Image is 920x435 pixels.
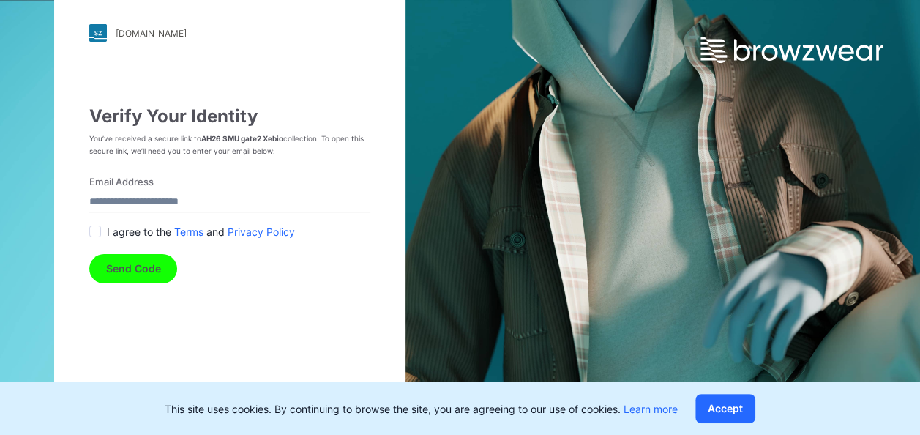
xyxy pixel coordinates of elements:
[228,224,295,239] a: Privacy Policy
[624,403,678,415] a: Learn more
[174,224,203,239] a: Terms
[89,254,177,283] button: Send Code
[165,401,678,417] p: This site uses cookies. By continuing to browse the site, you are agreeing to our use of cookies.
[89,24,370,42] a: [DOMAIN_NAME]
[89,133,370,157] p: You’ve received a secure link to collection. To open this secure link, we’ll need you to enter yo...
[116,28,187,39] div: [DOMAIN_NAME]
[700,37,883,63] img: browzwear-logo.e42bd6dac1945053ebaf764b6aa21510.svg
[89,24,107,42] img: stylezone-logo.562084cfcfab977791bfbf7441f1a819.svg
[89,224,370,239] div: I agree to the and
[89,106,370,127] h3: Verify Your Identity
[89,175,362,190] label: Email Address
[695,394,755,423] button: Accept
[201,134,283,143] strong: AH26 SMU gate2 Xebio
